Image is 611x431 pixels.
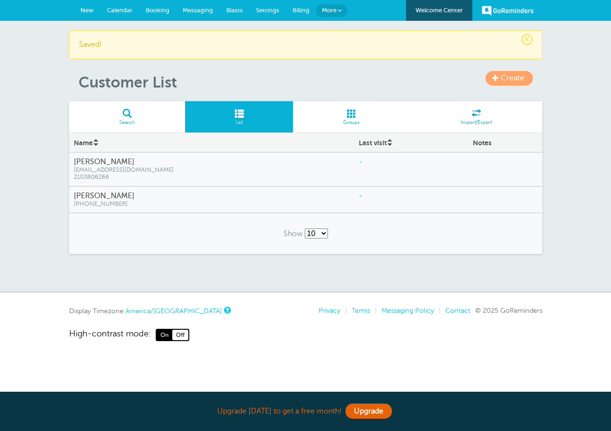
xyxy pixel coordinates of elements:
div: Notes [468,134,542,152]
span: Search [74,120,181,125]
a: Search [69,101,186,133]
a: More [316,4,347,17]
div: Upgrade [DATE] to get a free month! [69,401,542,422]
a: Messaging Policy [381,307,434,314]
h1: Customer List [79,73,542,91]
a: This is the timezone being used to display dates and times to you on this device. Click the timez... [224,307,230,313]
span: More [322,7,336,14]
li: | [340,307,347,315]
span: [PHONE_NUMBER] [74,201,350,208]
li: | [434,307,441,315]
a: Import/Export [410,101,542,133]
div: - [354,187,468,205]
p: Saved! [79,40,532,49]
span: High-contrast mode: [69,329,151,341]
span: Blasts [226,7,243,14]
h4: [PERSON_NAME] [74,158,350,167]
span: On [157,330,172,340]
a: Name [74,139,99,147]
span: Booking [146,7,169,14]
span: × [522,34,532,45]
h4: [PERSON_NAME] [74,192,350,201]
a: Privacy [319,307,340,314]
a: America/[GEOGRAPHIC_DATA] [125,307,222,315]
span: © 2025 GoReminders [475,307,542,314]
span: Off [172,330,188,340]
span: Groups [298,120,406,125]
span: Create [501,74,524,82]
div: - [354,153,468,171]
span: List [190,120,288,125]
span: Billing [292,7,310,14]
a: Create [486,71,533,86]
span: 2103806266 [74,174,350,181]
a: Contact [445,307,470,314]
span: Import/Export [415,120,538,125]
a: Terms [352,307,370,314]
span: Messaging [183,7,213,14]
a: [PERSON_NAME] [EMAIL_ADDRESS][DOMAIN_NAME] 2103806266 - [69,153,542,187]
span: Calendar [107,7,133,14]
span: Show [283,229,303,238]
a: Upgrade [345,404,392,419]
a: Last visit [359,139,393,147]
a: [PERSON_NAME] [PHONE_NUMBER] - [69,187,542,213]
a: High-contrast mode: On Off [69,329,542,341]
a: Groups [293,101,410,133]
span: [EMAIL_ADDRESS][DOMAIN_NAME] [74,167,350,174]
span: Settings [256,7,279,14]
li: | [370,307,377,315]
div: Display Timezone: [69,307,230,315]
span: New [80,7,94,14]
